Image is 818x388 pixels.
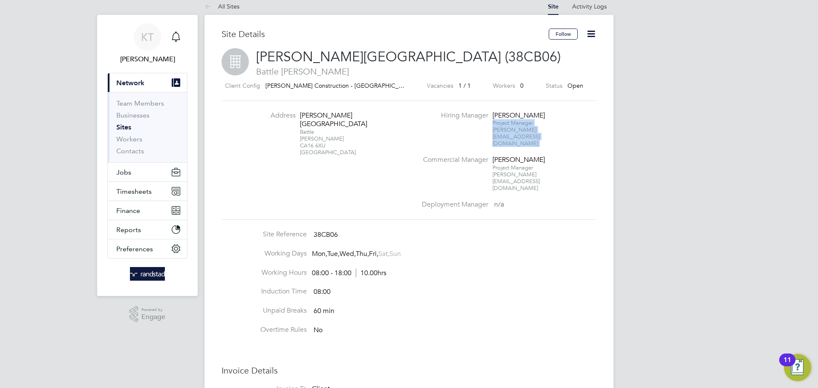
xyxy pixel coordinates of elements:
[548,3,559,10] a: Site
[356,269,386,277] span: 10.00hrs
[116,226,141,234] span: Reports
[494,200,504,209] span: n/a
[222,230,307,239] label: Site Reference
[314,326,323,334] span: No
[549,29,578,40] button: Follow
[356,250,369,258] span: Thu,
[108,220,187,239] button: Reports
[141,32,154,43] span: KT
[493,164,533,171] span: Project Manager
[312,250,327,258] span: Mon,
[108,239,187,258] button: Preferences
[116,245,153,253] span: Preferences
[314,230,338,239] span: 38CB06
[204,3,239,10] a: All Sites
[116,111,150,119] a: Businesses
[222,365,596,376] h3: Invoice Details
[493,80,515,91] label: Workers
[493,155,546,164] div: [PERSON_NAME]
[107,54,187,64] span: Kieran Trotter
[107,23,187,64] a: KT[PERSON_NAME]
[783,360,791,371] div: 11
[116,168,131,176] span: Jobs
[520,82,524,89] span: 0
[130,267,165,281] img: randstad-logo-retina.png
[417,200,488,209] label: Deployment Manager
[107,267,187,281] a: Go to home page
[222,66,596,77] span: Battle [PERSON_NAME]
[108,73,187,92] button: Network
[546,80,562,91] label: Status
[222,249,307,258] label: Working Days
[369,250,378,258] span: Fri,
[312,269,386,278] div: 08:00 - 18:00
[567,82,583,89] span: Open
[222,268,307,277] label: Working Hours
[108,201,187,220] button: Finance
[378,250,389,258] span: Sat,
[116,79,144,87] span: Network
[222,29,549,40] h3: Site Details
[417,111,488,120] label: Hiring Manager
[784,354,811,381] button: Open Resource Center, 11 new notifications
[222,287,307,296] label: Induction Time
[116,207,140,215] span: Finance
[108,182,187,201] button: Timesheets
[222,325,307,334] label: Overtime Rules
[141,313,165,321] span: Engage
[108,163,187,181] button: Jobs
[141,306,165,313] span: Powered by
[572,3,607,10] a: Activity Logs
[222,306,307,315] label: Unpaid Breaks
[458,82,471,89] span: 1 / 1
[116,147,144,155] a: Contacts
[314,307,334,315] span: 60 min
[116,99,164,107] a: Team Members
[116,135,142,143] a: Workers
[97,15,198,296] nav: Main navigation
[493,126,540,147] span: [PERSON_NAME][EMAIL_ADDRESS][DOMAIN_NAME]
[108,92,187,162] div: Network
[389,250,401,258] span: Sun
[327,250,340,258] span: Tue,
[300,129,353,156] div: Battle [PERSON_NAME] CA16 6XU [GEOGRAPHIC_DATA]
[493,171,540,192] span: [PERSON_NAME][EMAIL_ADDRESS][DOMAIN_NAME]
[493,111,546,120] div: [PERSON_NAME]
[116,123,131,131] a: Sites
[116,187,152,195] span: Timesheets
[265,82,491,89] span: [PERSON_NAME] Construction - [GEOGRAPHIC_DATA] and [GEOGRAPHIC_DATA]
[300,111,353,129] div: [PERSON_NAME][GEOGRAPHIC_DATA]
[340,250,356,258] span: Wed,
[225,80,260,91] label: Client Config
[249,111,296,120] label: Address
[427,80,453,91] label: Vacancies
[314,288,331,296] span: 08:00
[493,119,533,126] span: Project Manager
[256,49,561,65] span: [PERSON_NAME][GEOGRAPHIC_DATA] (38CB06)
[130,306,166,322] a: Powered byEngage
[417,155,488,164] label: Commercial Manager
